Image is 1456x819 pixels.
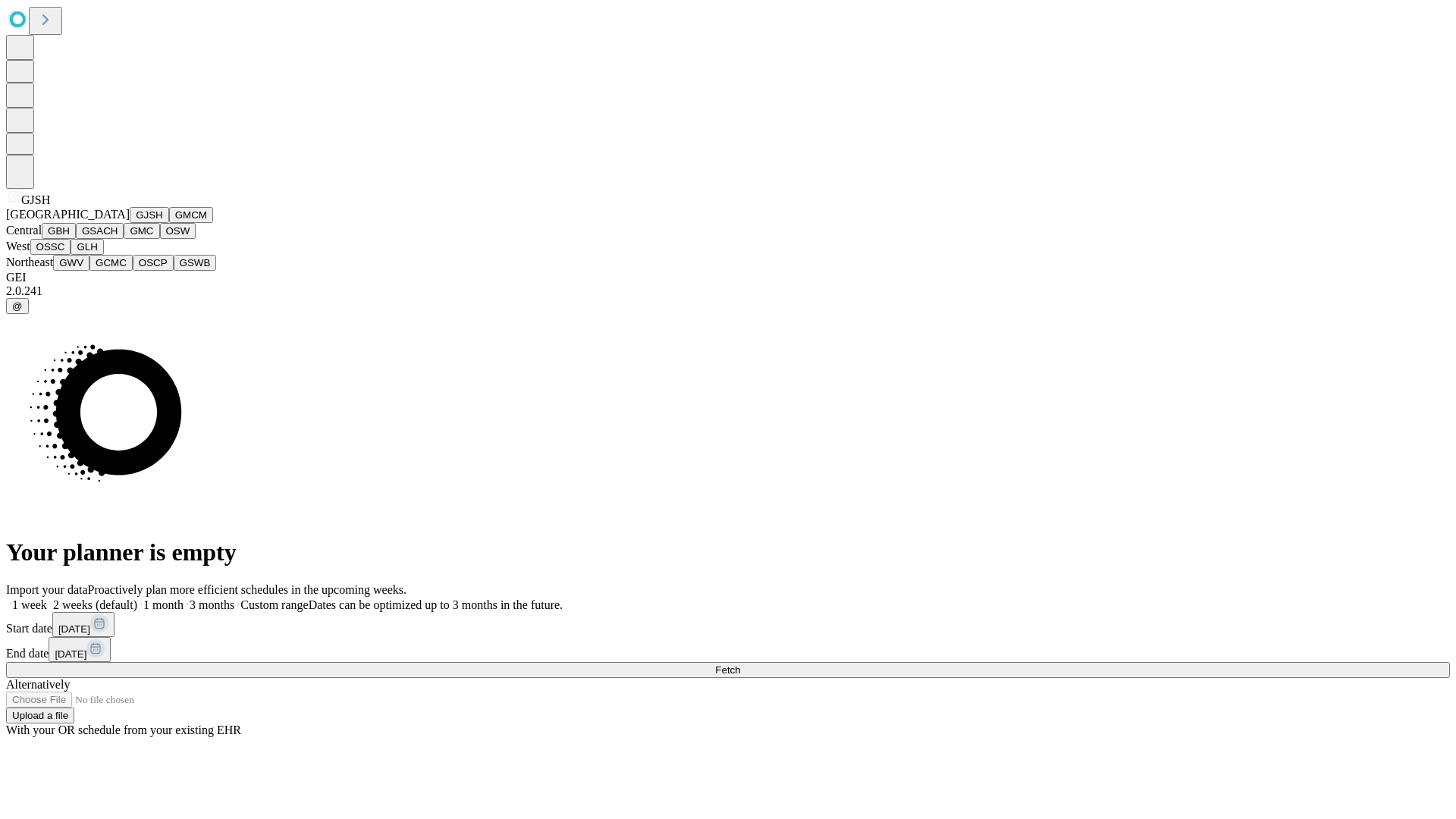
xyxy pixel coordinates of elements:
[6,208,130,221] span: [GEOGRAPHIC_DATA]
[6,708,74,723] button: Upload a file
[12,598,47,611] span: 1 week
[21,193,50,206] span: GJSH
[6,224,42,237] span: Central
[6,583,88,596] span: Import your data
[42,223,76,239] button: GBH
[240,598,308,611] span: Custom range
[6,240,30,253] span: West
[124,223,159,239] button: GMC
[169,207,213,223] button: GMCM
[309,598,563,611] span: Dates can be optimized up to 3 months in the future.
[53,598,137,611] span: 2 weeks (default)
[71,239,103,255] button: GLH
[715,664,740,676] span: Fetch
[6,662,1450,678] button: Fetch
[160,223,196,239] button: OSW
[49,637,111,662] button: [DATE]
[52,612,115,637] button: [DATE]
[130,207,169,223] button: GJSH
[6,298,29,314] button: @
[55,648,86,660] span: [DATE]
[190,598,234,611] span: 3 months
[12,300,23,312] span: @
[89,255,133,271] button: GCMC
[58,623,90,635] span: [DATE]
[6,256,53,268] span: Northeast
[133,255,174,271] button: OSCP
[6,637,1450,662] div: End date
[6,678,70,691] span: Alternatively
[88,583,406,596] span: Proactively plan more efficient schedules in the upcoming weeks.
[6,612,1450,637] div: Start date
[6,538,1450,566] h1: Your planner is empty
[174,255,217,271] button: GSWB
[53,255,89,271] button: GWV
[6,723,241,736] span: With your OR schedule from your existing EHR
[6,284,1450,298] div: 2.0.241
[143,598,184,611] span: 1 month
[76,223,124,239] button: GSACH
[30,239,71,255] button: OSSC
[6,271,1450,284] div: GEI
